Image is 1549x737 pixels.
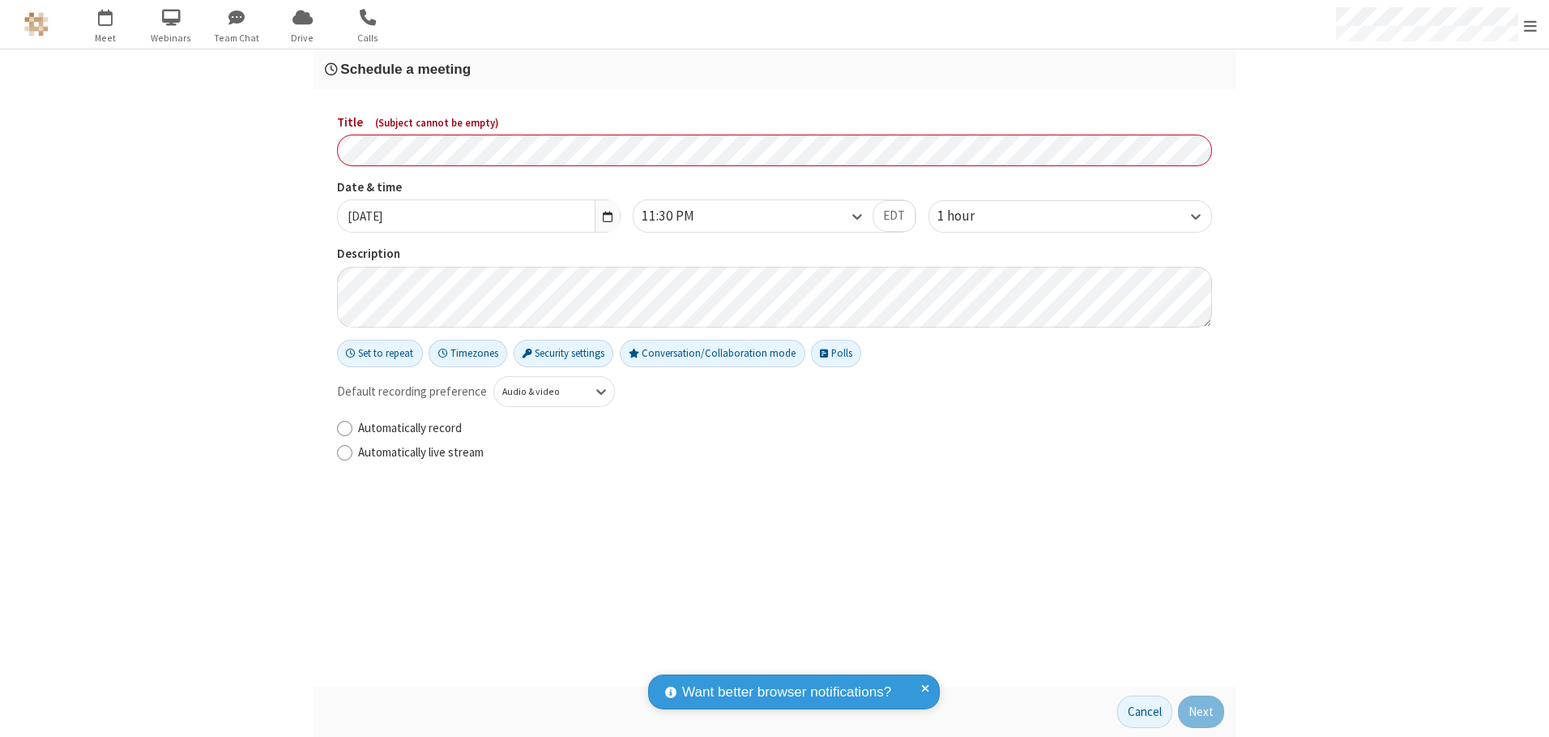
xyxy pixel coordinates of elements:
[375,116,499,130] span: ( Subject cannot be empty )
[337,383,487,401] span: Default recording preference
[75,31,136,45] span: Meet
[1117,696,1172,728] button: Cancel
[272,31,333,45] span: Drive
[358,443,1212,462] label: Automatically live stream
[337,114,1212,132] label: Title
[337,245,1212,264] label: Description
[337,178,621,197] label: Date & time
[682,682,891,703] span: Want better browser notifications?
[620,340,805,367] button: Conversation/Collaboration mode
[340,61,471,77] span: Schedule a meeting
[337,340,423,367] button: Set to repeat
[514,340,614,367] button: Security settings
[358,419,1212,438] label: Automatically record
[338,31,399,45] span: Calls
[642,206,722,227] div: 11:30 PM
[937,206,1002,227] div: 1 hour
[141,31,202,45] span: Webinars
[24,12,49,36] img: QA Selenium DO NOT DELETE OR CHANGE
[429,340,507,367] button: Timezones
[811,340,861,367] button: Polls
[873,200,915,233] button: EDT
[207,31,267,45] span: Team Chat
[502,384,579,399] div: Audio & video
[1178,696,1224,728] button: Next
